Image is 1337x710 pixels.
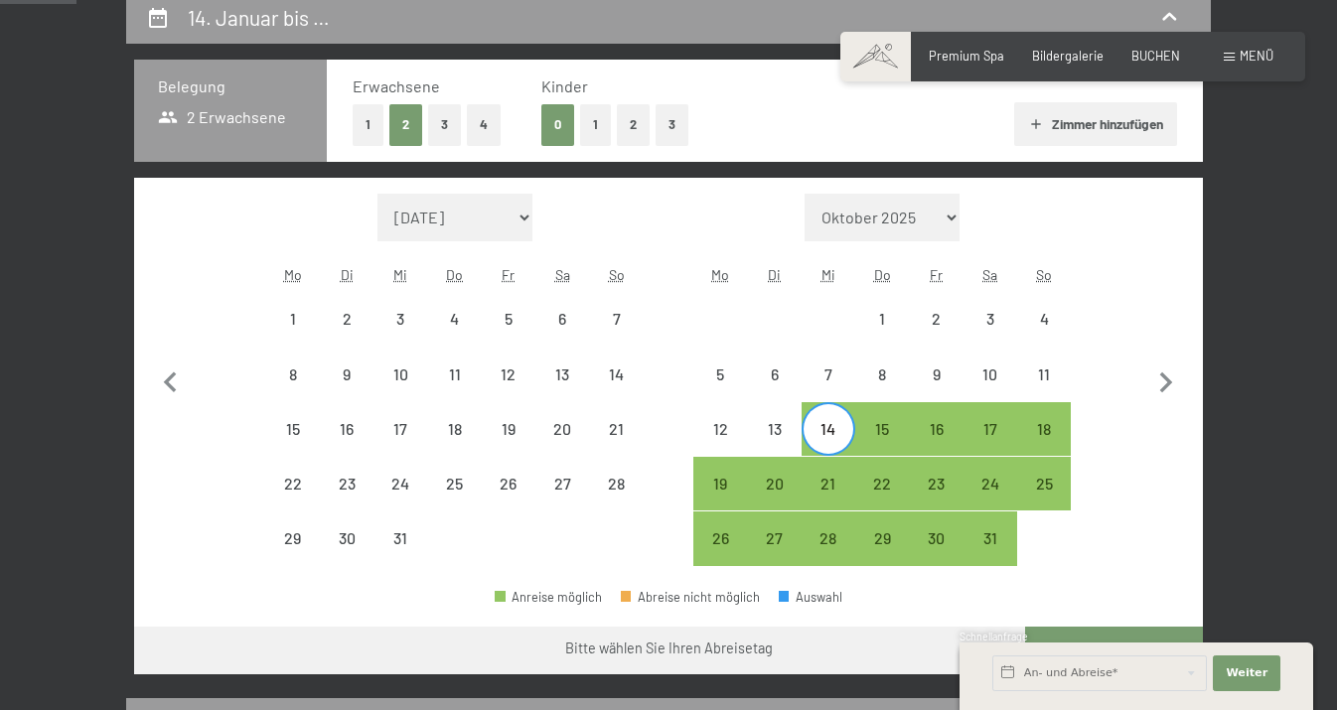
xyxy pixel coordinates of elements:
[375,476,425,525] div: 24
[322,311,371,360] div: 2
[389,104,422,145] button: 2
[857,311,907,360] div: 1
[322,476,371,525] div: 23
[467,104,501,145] button: 4
[855,457,909,510] div: Thu Jan 22 2026
[695,421,745,471] div: 12
[750,421,800,471] div: 13
[1036,266,1052,283] abbr: Sonntag
[1017,347,1071,400] div: Abreise nicht möglich
[373,347,427,400] div: Wed Dec 10 2025
[482,347,535,400] div: Abreise nicht möglich
[750,476,800,525] div: 20
[964,347,1017,400] div: Sat Jan 10 2026
[589,402,643,456] div: Sun Dec 21 2025
[268,366,318,416] div: 8
[1019,476,1069,525] div: 25
[966,366,1015,416] div: 10
[373,457,427,510] div: Wed Dec 24 2025
[266,402,320,456] div: Abreise nicht möglich
[537,311,587,360] div: 6
[484,366,533,416] div: 12
[748,402,802,456] div: Abreise nicht möglich
[874,266,891,283] abbr: Donnerstag
[482,292,535,346] div: Abreise nicht möglich
[964,511,1017,565] div: Abreise möglich
[695,530,745,580] div: 26
[609,266,625,283] abbr: Sonntag
[693,457,747,510] div: Mon Jan 19 2026
[982,266,997,283] abbr: Samstag
[855,402,909,456] div: Abreise möglich
[711,266,729,283] abbr: Montag
[428,402,482,456] div: Abreise nicht möglich
[266,511,320,565] div: Mon Dec 29 2025
[482,457,535,510] div: Fri Dec 26 2025
[964,457,1017,510] div: Sat Jan 24 2026
[750,530,800,580] div: 27
[482,292,535,346] div: Fri Dec 05 2025
[535,292,589,346] div: Abreise nicht möglich
[482,402,535,456] div: Abreise nicht möglich
[857,421,907,471] div: 15
[930,266,943,283] abbr: Freitag
[320,347,373,400] div: Tue Dec 09 2025
[535,347,589,400] div: Sat Dec 13 2025
[909,347,963,400] div: Abreise nicht möglich
[855,347,909,400] div: Thu Jan 08 2026
[1019,311,1069,360] div: 4
[320,457,373,510] div: Tue Dec 23 2025
[964,511,1017,565] div: Sat Jan 31 2026
[268,530,318,580] div: 29
[495,591,602,604] div: Anreise möglich
[373,292,427,346] div: Wed Dec 03 2025
[150,194,192,567] button: Vorheriger Monat
[482,402,535,456] div: Fri Dec 19 2025
[748,457,802,510] div: Abreise möglich
[266,402,320,456] div: Mon Dec 15 2025
[541,104,574,145] button: 0
[375,311,425,360] div: 3
[537,476,587,525] div: 27
[748,511,802,565] div: Tue Jan 27 2026
[964,402,1017,456] div: Abreise möglich
[804,421,853,471] div: 14
[589,292,643,346] div: Abreise nicht möglich
[484,421,533,471] div: 19
[693,347,747,400] div: Mon Jan 05 2026
[591,476,641,525] div: 28
[909,402,963,456] div: Fri Jan 16 2026
[555,266,570,283] abbr: Samstag
[857,366,907,416] div: 8
[591,366,641,416] div: 14
[430,366,480,416] div: 11
[966,530,1015,580] div: 31
[428,104,461,145] button: 3
[589,292,643,346] div: Sun Dec 07 2025
[802,347,855,400] div: Abreise nicht möglich
[855,292,909,346] div: Thu Jan 01 2026
[964,347,1017,400] div: Abreise nicht möglich
[695,476,745,525] div: 19
[1014,102,1176,146] button: Zimmer hinzufügen
[320,292,373,346] div: Tue Dec 02 2025
[580,104,611,145] button: 1
[375,421,425,471] div: 17
[322,530,371,580] div: 30
[855,511,909,565] div: Abreise möglich
[748,347,802,400] div: Tue Jan 06 2026
[750,366,800,416] div: 6
[535,292,589,346] div: Sat Dec 06 2025
[1145,194,1187,567] button: Nächster Monat
[373,347,427,400] div: Abreise nicht möglich
[589,457,643,510] div: Sun Dec 28 2025
[1032,48,1104,64] a: Bildergalerie
[929,48,1004,64] a: Premium Spa
[1017,402,1071,456] div: Sun Jan 18 2026
[428,292,482,346] div: Thu Dec 04 2025
[1213,655,1280,691] button: Weiter
[565,639,773,658] div: Bitte wählen Sie Ihren Abreisetag
[855,292,909,346] div: Abreise nicht möglich
[1131,48,1180,64] a: BUCHEN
